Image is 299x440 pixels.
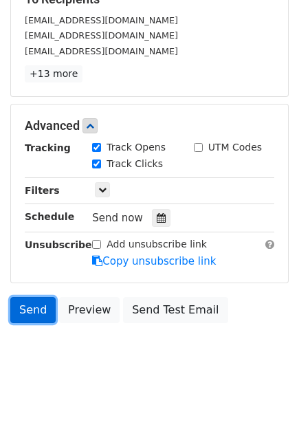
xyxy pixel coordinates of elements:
[107,237,207,252] label: Add unsubscribe link
[25,239,92,250] strong: Unsubscribe
[59,297,120,323] a: Preview
[25,211,74,222] strong: Schedule
[107,157,163,171] label: Track Clicks
[25,15,178,25] small: [EMAIL_ADDRESS][DOMAIN_NAME]
[92,212,143,224] span: Send now
[230,374,299,440] iframe: Chat Widget
[92,255,216,267] a: Copy unsubscribe link
[107,140,166,155] label: Track Opens
[25,65,82,82] a: +13 more
[25,46,178,56] small: [EMAIL_ADDRESS][DOMAIN_NAME]
[123,297,228,323] a: Send Test Email
[25,30,178,41] small: [EMAIL_ADDRESS][DOMAIN_NAME]
[25,142,71,153] strong: Tracking
[10,297,56,323] a: Send
[25,185,60,196] strong: Filters
[208,140,262,155] label: UTM Codes
[25,118,274,133] h5: Advanced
